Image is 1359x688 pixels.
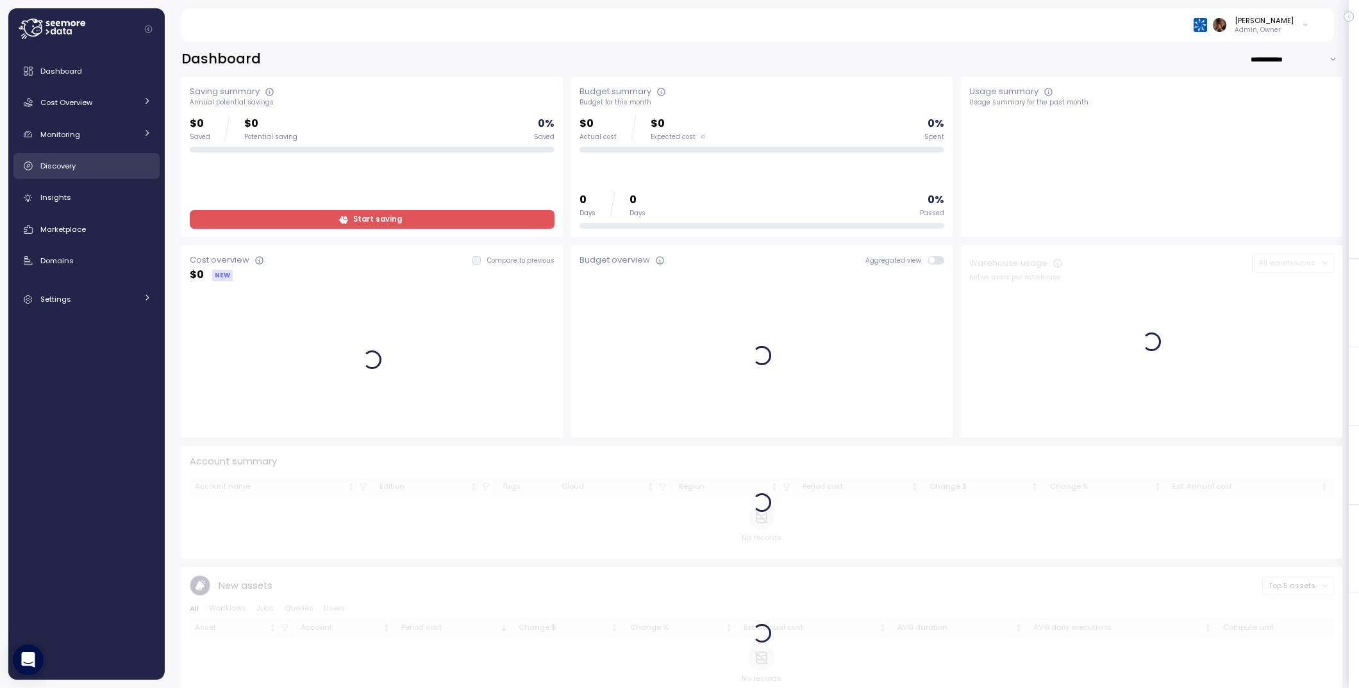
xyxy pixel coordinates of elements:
[1194,18,1207,31] img: 68790ce639d2d68da1992664.PNG
[40,66,82,76] span: Dashboard
[579,133,617,142] div: Actual cost
[651,115,705,133] p: $0
[1235,26,1294,35] p: Admin, Owner
[13,248,160,274] a: Domains
[40,192,71,202] span: Insights
[212,270,233,281] div: NEW
[190,254,249,266] div: Cost overview
[13,90,160,115] a: Cost Overview
[13,185,160,211] a: Insights
[190,85,260,98] div: Saving summary
[928,192,944,209] p: 0 %
[181,50,261,69] h2: Dashboard
[579,98,944,107] div: Budget for this month
[190,210,554,229] a: Start saving
[40,129,80,140] span: Monitoring
[487,256,554,265] p: Compare to previous
[190,115,210,133] p: $0
[579,192,596,209] p: 0
[629,209,646,218] div: Days
[40,97,92,108] span: Cost Overview
[538,115,554,133] p: 0 %
[353,211,402,228] span: Start saving
[190,266,204,284] p: $ 0
[40,294,71,304] span: Settings
[579,254,650,266] div: Budget overview
[579,115,617,133] p: $0
[13,217,160,242] a: Marketplace
[13,153,160,179] a: Discovery
[865,256,928,265] span: Aggregated view
[244,115,297,133] p: $0
[13,644,44,675] div: Open Intercom Messenger
[140,24,156,34] button: Collapse navigation
[920,209,944,218] div: Passed
[928,115,944,133] p: 0 %
[244,133,297,142] div: Potential saving
[13,286,160,312] a: Settings
[1213,18,1226,31] img: ACg8ocLFKfaHXE38z_35D9oG4qLrdLeB_OJFy4BOGq8JL8YSOowJeg=s96-c
[969,98,1334,107] div: Usage summary for the past month
[13,122,160,147] a: Monitoring
[40,256,74,266] span: Domains
[651,133,696,142] span: Expected cost
[969,85,1038,98] div: Usage summary
[579,209,596,218] div: Days
[579,85,651,98] div: Budget summary
[40,161,76,171] span: Discovery
[13,58,160,84] a: Dashboard
[629,192,646,209] p: 0
[924,133,944,142] div: Spent
[190,98,554,107] div: Annual potential savings
[534,133,554,142] div: Saved
[40,224,86,234] span: Marketplace
[1235,15,1294,26] div: [PERSON_NAME]
[190,133,210,142] div: Saved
